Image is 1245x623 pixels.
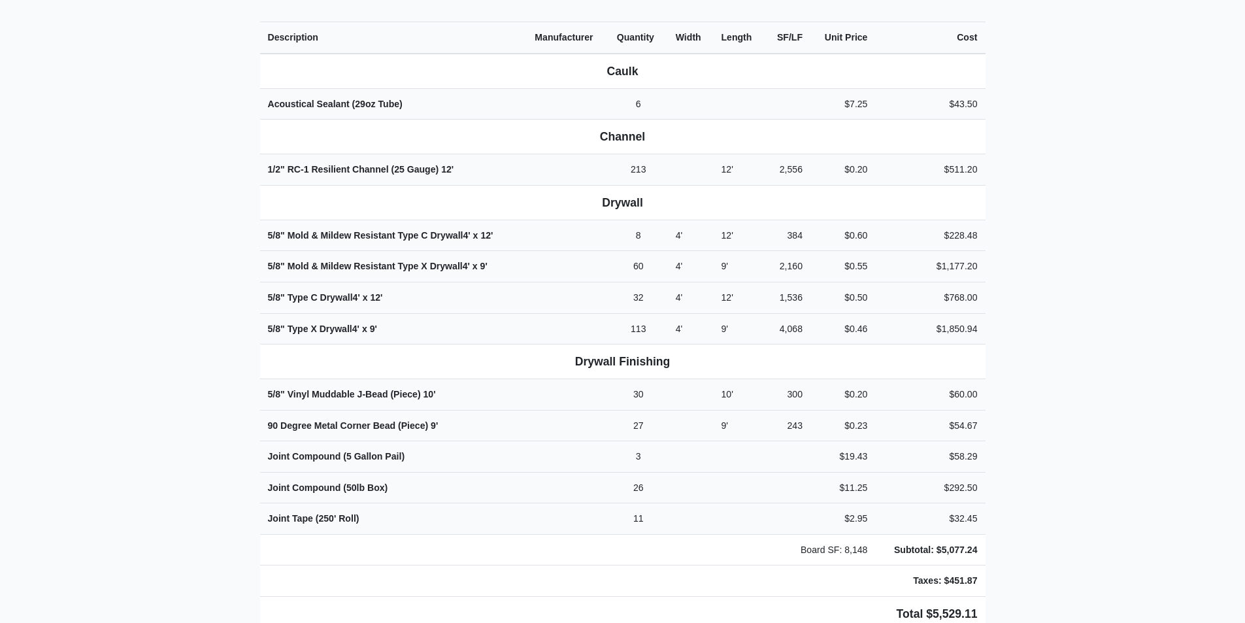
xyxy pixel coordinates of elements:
[810,22,875,53] th: Unit Price
[875,251,985,282] td: $1,177.20
[441,164,454,175] span: 12'
[721,261,728,271] span: 9'
[676,324,683,334] span: 4'
[713,22,765,53] th: Length
[600,130,645,143] b: Channel
[607,65,639,78] b: Caulk
[676,261,683,271] span: 4'
[668,22,714,53] th: Width
[575,355,671,368] b: Drywall Finishing
[463,230,471,241] span: 4'
[810,379,875,411] td: $0.20
[875,88,985,120] td: $43.50
[609,410,668,441] td: 27
[810,410,875,441] td: $0.23
[463,261,470,271] span: 4'
[765,220,810,251] td: 384
[875,472,985,503] td: $292.50
[609,220,668,251] td: 8
[875,22,985,53] th: Cost
[609,313,668,345] td: 113
[527,22,608,53] th: Manufacturer
[602,196,643,209] b: Drywall
[721,420,728,431] span: 9'
[810,282,875,313] td: $0.50
[609,379,668,411] td: 30
[268,164,454,175] strong: 1/2" RC-1 Resilient Channel (25 Gauge)
[480,230,493,241] span: 12'
[765,22,810,53] th: SF/LF
[260,22,527,53] th: Description
[370,292,382,303] span: 12'
[801,545,868,555] span: Board SF: 8,148
[765,251,810,282] td: 2,160
[810,154,875,186] td: $0.20
[721,164,733,175] span: 12'
[268,99,403,109] strong: Acoustical Sealant (29oz Tube)
[875,410,985,441] td: $54.67
[362,324,367,334] span: x
[765,154,810,186] td: 2,556
[765,282,810,313] td: 1,536
[609,472,668,503] td: 26
[875,441,985,473] td: $58.29
[810,251,875,282] td: $0.55
[353,292,360,303] span: 4'
[363,292,368,303] span: x
[268,389,436,399] strong: 5/8" Vinyl Muddable J-Bead (Piece)
[609,88,668,120] td: 6
[473,261,478,271] span: x
[609,441,668,473] td: 3
[721,324,728,334] span: 9'
[268,451,405,462] strong: Joint Compound (5 Gallon Pail)
[810,88,875,120] td: $7.25
[810,472,875,503] td: $11.25
[431,420,438,431] span: 9'
[268,420,439,431] strong: 90 Degree Metal Corner Bead (Piece)
[609,251,668,282] td: 60
[765,410,810,441] td: 243
[875,565,985,597] td: Taxes: $451.87
[875,220,985,251] td: $228.48
[875,379,985,411] td: $60.00
[810,313,875,345] td: $0.46
[676,230,683,241] span: 4'
[609,282,668,313] td: 32
[268,292,383,303] strong: 5/8" Type C Drywall
[765,379,810,411] td: 300
[473,230,478,241] span: x
[875,534,985,565] td: Subtotal: $5,077.24
[370,324,377,334] span: 9'
[609,22,668,53] th: Quantity
[810,220,875,251] td: $0.60
[875,282,985,313] td: $768.00
[810,503,875,535] td: $2.95
[352,324,359,334] span: 4'
[268,230,493,241] strong: 5/8" Mold & Mildew Resistant Type C Drywall
[423,389,436,399] span: 10'
[721,292,733,303] span: 12'
[875,154,985,186] td: $511.20
[721,230,733,241] span: 12'
[609,154,668,186] td: 213
[268,513,359,524] strong: Joint Tape (250' Roll)
[875,503,985,535] td: $32.45
[268,482,388,493] strong: Joint Compound (50lb Box)
[268,261,488,271] strong: 5/8" Mold & Mildew Resistant Type X Drywall
[810,441,875,473] td: $19.43
[765,313,810,345] td: 4,068
[721,389,733,399] span: 10'
[480,261,488,271] span: 9'
[676,292,683,303] span: 4'
[875,313,985,345] td: $1,850.94
[268,324,377,334] strong: 5/8" Type X Drywall
[609,503,668,535] td: 11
